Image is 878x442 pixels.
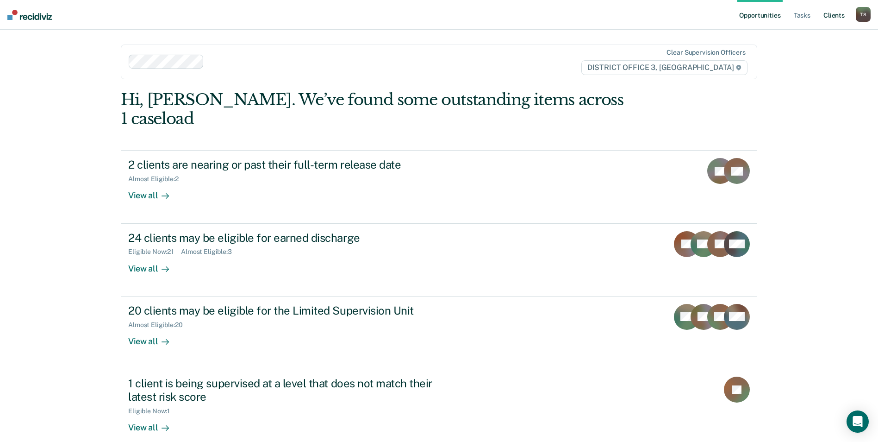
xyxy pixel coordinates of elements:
div: Eligible Now : 21 [128,248,181,256]
div: 24 clients may be eligible for earned discharge [128,231,453,245]
div: Hi, [PERSON_NAME]. We’ve found some outstanding items across 1 caseload [121,90,630,128]
div: View all [128,328,180,347]
div: 2 clients are nearing or past their full-term release date [128,158,453,171]
a: 24 clients may be eligible for earned dischargeEligible Now:21Almost Eligible:3View all [121,224,757,297]
div: 20 clients may be eligible for the Limited Supervision Unit [128,304,453,317]
a: 2 clients are nearing or past their full-term release dateAlmost Eligible:2View all [121,150,757,223]
a: 20 clients may be eligible for the Limited Supervision UnitAlmost Eligible:20View all [121,297,757,369]
div: Open Intercom Messenger [847,410,869,433]
button: TS [856,7,871,22]
div: Almost Eligible : 20 [128,321,190,329]
div: View all [128,256,180,274]
div: View all [128,415,180,433]
div: 1 client is being supervised at a level that does not match their latest risk score [128,377,453,404]
div: Almost Eligible : 2 [128,175,186,183]
span: DISTRICT OFFICE 3, [GEOGRAPHIC_DATA] [581,60,747,75]
div: Clear supervision officers [666,49,745,57]
div: T S [856,7,871,22]
img: Recidiviz [7,10,52,20]
div: Almost Eligible : 3 [181,248,239,256]
div: Eligible Now : 1 [128,407,177,415]
div: View all [128,183,180,201]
